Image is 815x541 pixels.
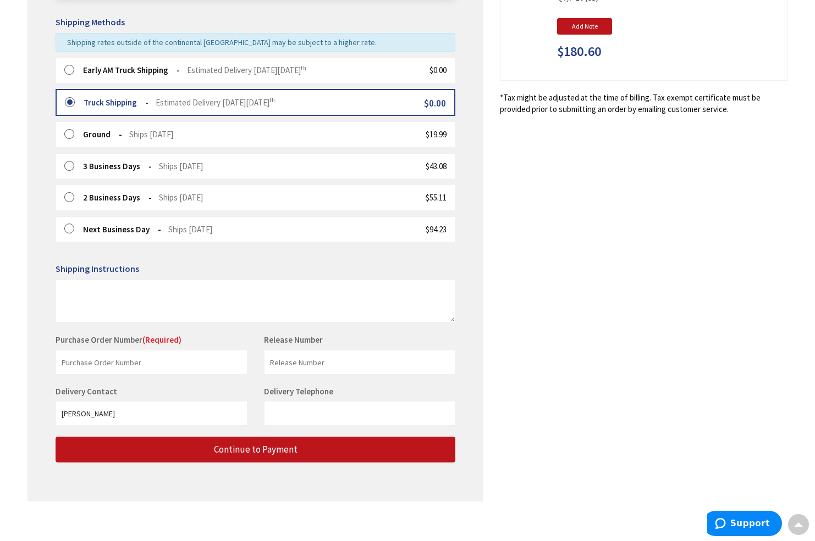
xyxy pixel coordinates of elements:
label: Delivery Telephone [264,386,336,397]
strong: 2 Business Days [83,192,152,203]
span: Continue to Payment [214,443,298,455]
iframe: Opens a widget where you can find more information [707,511,782,538]
label: Release Number [264,334,323,345]
span: Estimated Delivery [DATE][DATE] [187,65,306,75]
label: Purchase Order Number [56,334,181,345]
sup: th [269,96,275,104]
h5: Shipping Methods [56,18,455,27]
input: Purchase Order Number [56,350,247,375]
span: Shipping Instructions [56,263,139,274]
strong: 3 Business Days [83,161,152,171]
strong: Ground [83,129,122,140]
span: $55.11 [426,192,447,203]
span: $94.23 [426,224,447,235]
strong: Early AM Truck Shipping [83,65,180,75]
span: Shipping rates outside of the continental [GEOGRAPHIC_DATA] may be subject to a higher rate. [67,37,377,47]
span: $19.99 [426,129,447,140]
: *Tax might be adjusted at the time of billing. Tax exempt certificate must be provided prior to s... [500,92,788,115]
span: $0.00 [429,65,447,75]
span: Estimated Delivery [DATE][DATE] [156,97,275,108]
span: $0.00 [424,97,446,109]
span: Ships [DATE] [159,192,203,203]
label: Delivery Contact [56,386,120,397]
span: Ships [DATE] [129,129,173,140]
input: Release Number [264,350,456,375]
span: (Required) [142,334,181,345]
span: Ships [DATE] [159,161,203,171]
strong: Next Business Day [83,224,161,235]
span: Ships [DATE] [168,224,212,235]
button: Continue to Payment [56,437,455,462]
strong: Truck Shipping [84,97,148,108]
span: $43.08 [426,161,447,171]
span: $180.60 [557,44,601,59]
sup: th [301,64,306,72]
